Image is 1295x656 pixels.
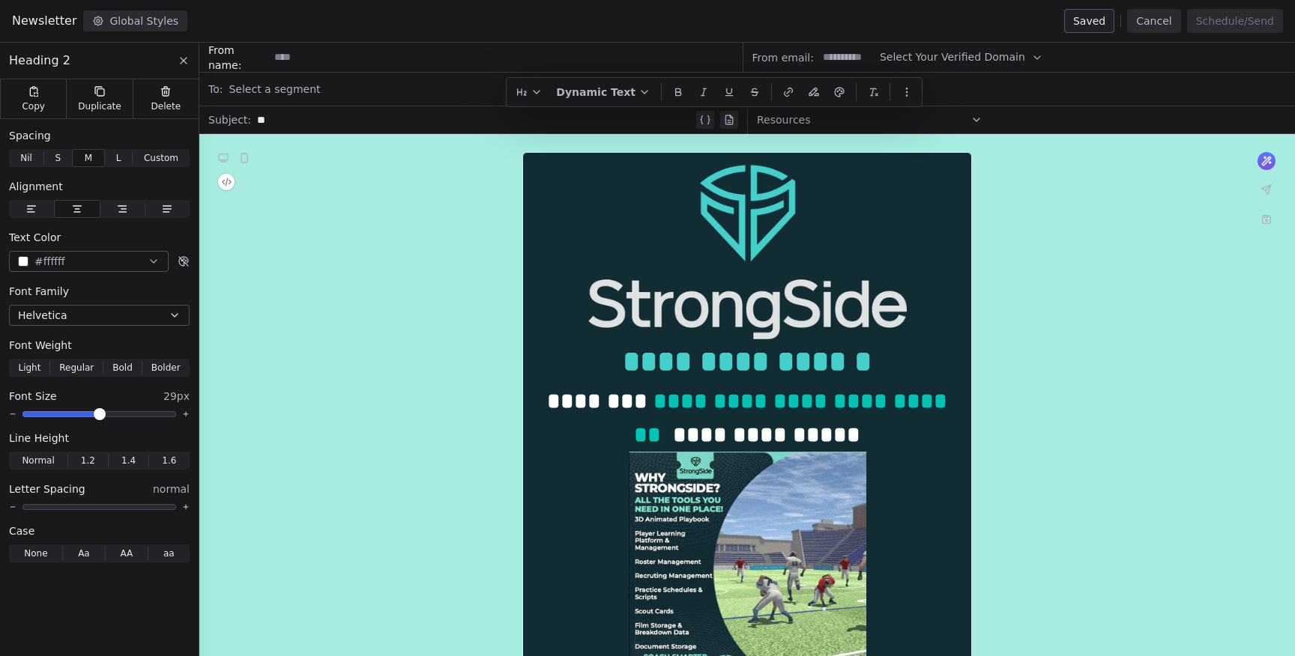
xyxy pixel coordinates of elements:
span: Select Your Verified Domain [880,49,1025,65]
span: Bold [112,361,133,374]
span: Helvetica [18,308,67,323]
span: Copy [22,100,45,112]
span: 1.4 [121,454,136,467]
span: To: [208,82,223,97]
span: 29px [163,389,190,404]
span: Line Height [9,431,69,446]
span: 1.2 [81,454,95,467]
span: Resources [757,112,811,127]
span: #ffffff [34,254,65,270]
button: Global Styles [83,10,188,31]
span: Font Weight [9,338,72,353]
button: Dynamic Text [550,81,656,103]
span: Duplicate [78,100,121,112]
span: Normal [22,454,54,467]
button: Cancel [1127,9,1180,33]
span: Font Family [9,284,69,299]
span: Heading 2 [9,52,70,70]
span: None [24,547,47,560]
span: Delete [151,100,181,112]
button: Saved [1064,9,1114,33]
span: Subject: [208,112,251,132]
span: Font Size [9,389,57,404]
span: L [116,151,121,165]
button: #ffffff [9,251,169,272]
span: Letter Spacing [9,482,85,496]
span: From email: [752,50,814,65]
span: Newsletter [12,12,77,30]
span: Select a segment [229,82,320,97]
span: Custom [144,151,178,165]
span: normal [153,482,190,496]
span: Spacing [9,128,51,143]
span: Regular [59,361,94,374]
button: Schedule/Send [1187,9,1283,33]
span: AA [120,547,133,560]
span: Case [9,523,34,538]
span: Aa [78,547,90,560]
iframe: Intercom live chat [1244,605,1280,641]
span: S [55,151,61,165]
span: 1.6 [162,454,176,467]
span: Light [18,361,40,374]
span: From name: [208,43,268,73]
span: aa [163,547,175,560]
span: Bolder [151,361,181,374]
span: Nil [20,151,32,165]
span: Text Color [9,230,61,245]
span: Alignment [9,179,63,194]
